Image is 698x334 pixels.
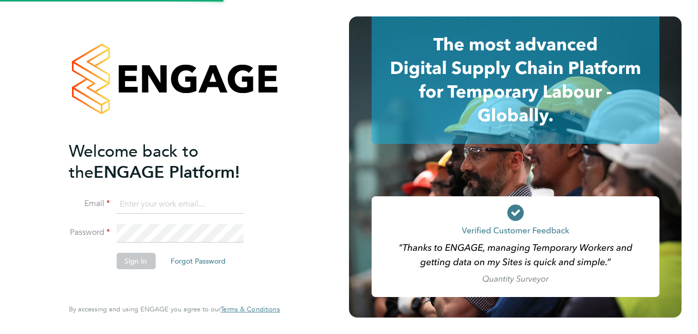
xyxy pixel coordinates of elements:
input: Enter your work email... [116,195,243,214]
span: By accessing and using ENGAGE you agree to our [69,305,280,313]
span: Welcome back to the [69,141,198,182]
label: Email [69,198,110,209]
button: Sign In [116,253,155,269]
a: Terms & Conditions [221,305,280,313]
button: Forgot Password [162,253,234,269]
label: Password [69,227,110,238]
h2: ENGAGE Platform! [69,141,269,183]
